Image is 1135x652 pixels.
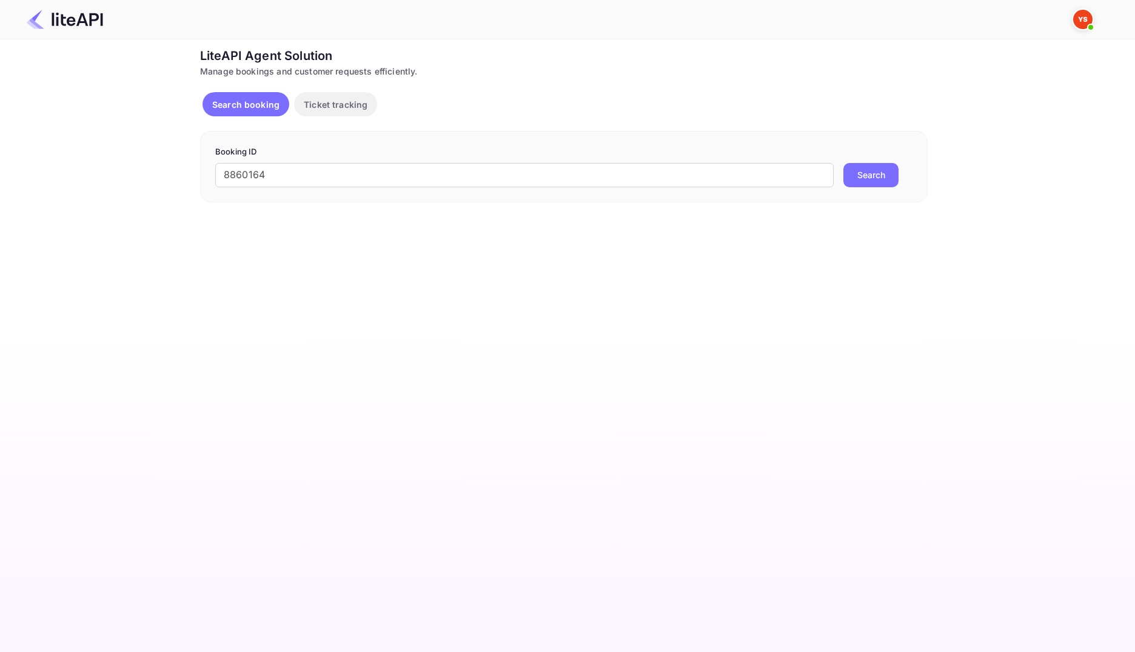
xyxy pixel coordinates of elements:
div: Manage bookings and customer requests efficiently. [200,65,928,78]
p: Booking ID [215,146,912,158]
p: Ticket tracking [304,98,367,111]
button: Search [843,163,899,187]
div: LiteAPI Agent Solution [200,47,928,65]
img: Yandex Support [1073,10,1093,29]
input: Enter Booking ID (e.g., 63782194) [215,163,834,187]
img: LiteAPI Logo [27,10,103,29]
p: Search booking [212,98,280,111]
